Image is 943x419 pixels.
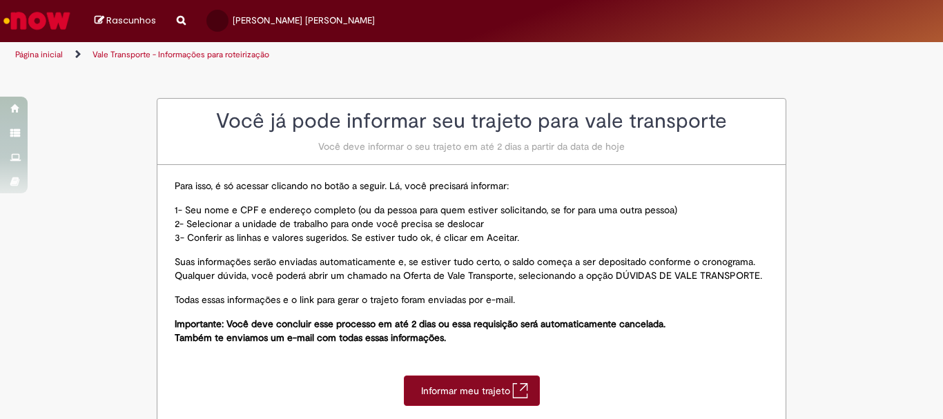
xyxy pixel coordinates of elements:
[421,384,512,398] span: Informar meu trajeto
[95,14,156,28] a: Rascunhos
[233,14,375,26] span: [PERSON_NAME] [PERSON_NAME]
[175,318,665,330] span: Importante: Você deve concluir esse processo em até 2 dias ou essa requisição será automaticament...
[318,140,625,153] span: Você deve informar o seu trajeto em até 2 dias a partir da data de hoje
[157,110,786,133] h2: Você já pode informar seu trajeto para vale transporte
[175,331,446,344] span: Também te enviamos um e-mail com todas essas informações.
[175,204,677,216] span: 1- Seu nome e CPF e endereço completo (ou da pessoa para quem estiver solicitando, se for para um...
[175,293,515,306] span: Todas essas informações e o link para gerar o trajeto foram enviadas por e-mail.
[175,269,762,282] span: Qualquer dúvida, você poderá abrir um chamado na Oferta de Vale Transporte, selecionando a opção ...
[175,179,509,192] span: Para isso, é só acessar clicando no botão a seguir. Lá, você precisará informar:
[10,42,619,68] ul: Trilhas de página
[106,14,156,27] span: Rascunhos
[15,49,63,60] a: Página inicial
[175,255,755,268] span: Suas informações serão enviadas automaticamente e, se estiver tudo certo, o saldo começa a ser de...
[93,49,269,60] a: Vale Transporte - Informações para roteirização
[404,376,540,406] a: Informar meu trajeto
[1,7,72,35] img: ServiceNow
[175,231,519,244] span: 3- Conferir as linhas e valores sugeridos. Se estiver tudo ok, é clicar em Aceitar.
[175,217,484,230] span: 2- Selecionar a unidade de trabalho para onde você precisa se deslocar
